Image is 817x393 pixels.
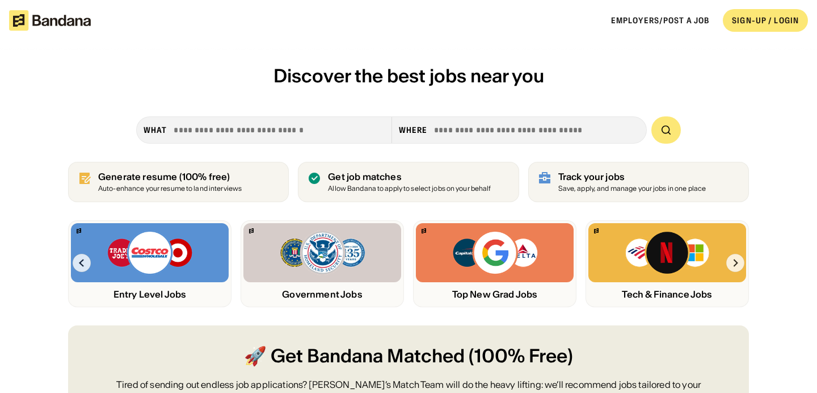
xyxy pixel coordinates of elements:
div: what [144,125,167,135]
img: FBI, DHS, MWRD logos [279,230,365,275]
div: Where [399,125,428,135]
a: Generate resume (100% free)Auto-enhance your resume to land interviews [68,162,289,202]
img: Bandana logo [249,228,254,233]
a: Track your jobs Save, apply, and manage your jobs in one place [528,162,749,202]
div: Government Jobs [243,289,401,300]
a: Bandana logoCapital One, Google, Delta logosTop New Grad Jobs [413,220,576,307]
img: Bandana logo [422,228,426,233]
img: Bandana logo [594,228,599,233]
div: Auto-enhance your resume to land interviews [98,185,242,193]
span: 🚀 Get Bandana Matched [244,344,465,369]
div: SIGN-UP / LOGIN [732,15,799,26]
div: Tech & Finance Jobs [588,289,746,300]
span: (100% Free) [469,344,573,369]
a: Bandana logoFBI, DHS, MWRD logosGovernment Jobs [241,220,404,307]
img: Trader Joe’s, Costco, Target logos [107,230,193,275]
a: Bandana logoTrader Joe’s, Costco, Target logosEntry Level Jobs [68,220,231,307]
div: Track your jobs [558,172,706,182]
div: Entry Level Jobs [71,289,229,300]
div: Get job matches [328,172,491,182]
a: Employers/Post a job [611,15,709,26]
a: Bandana logoBank of America, Netflix, Microsoft logosTech & Finance Jobs [586,220,749,307]
a: Get job matches Allow Bandana to apply to select jobs on your behalf [298,162,519,202]
img: Bandana logotype [9,10,91,31]
div: Top New Grad Jobs [416,289,574,300]
img: Bandana logo [77,228,81,233]
img: Bank of America, Netflix, Microsoft logos [625,230,710,275]
div: Save, apply, and manage your jobs in one place [558,185,706,193]
span: (100% free) [179,171,230,182]
img: Capital One, Google, Delta logos [452,230,538,275]
div: Generate resume [98,172,242,182]
div: Allow Bandana to apply to select jobs on your behalf [328,185,491,193]
img: Left Arrow [73,254,91,272]
span: Discover the best jobs near you [273,64,544,87]
img: Right Arrow [726,254,744,272]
